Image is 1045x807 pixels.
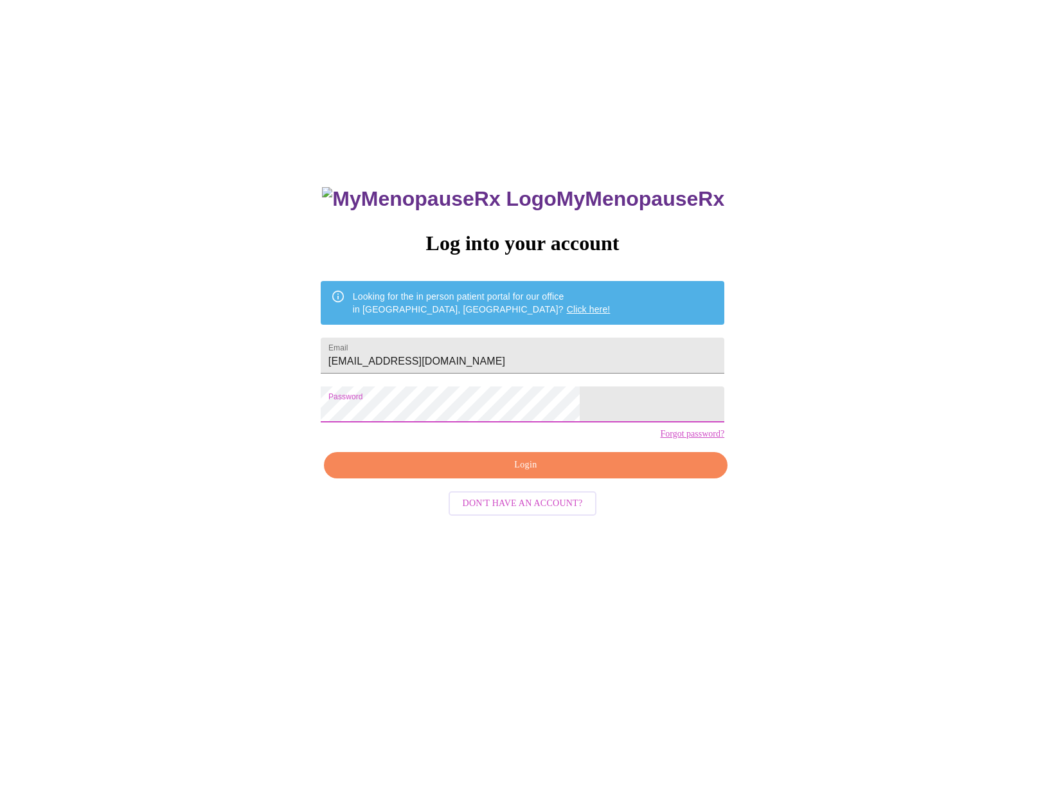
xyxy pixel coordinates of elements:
button: Don't have an account? [449,491,597,516]
a: Forgot password? [660,429,724,439]
img: MyMenopauseRx Logo [322,187,556,211]
h3: Log into your account [321,231,724,255]
span: Don't have an account? [463,496,583,512]
button: Login [324,452,728,478]
a: Don't have an account? [445,496,600,507]
div: Looking for the in person patient portal for our office in [GEOGRAPHIC_DATA], [GEOGRAPHIC_DATA]? [353,285,611,321]
h3: MyMenopauseRx [322,187,724,211]
a: Click here! [567,304,611,314]
span: Login [339,457,713,473]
